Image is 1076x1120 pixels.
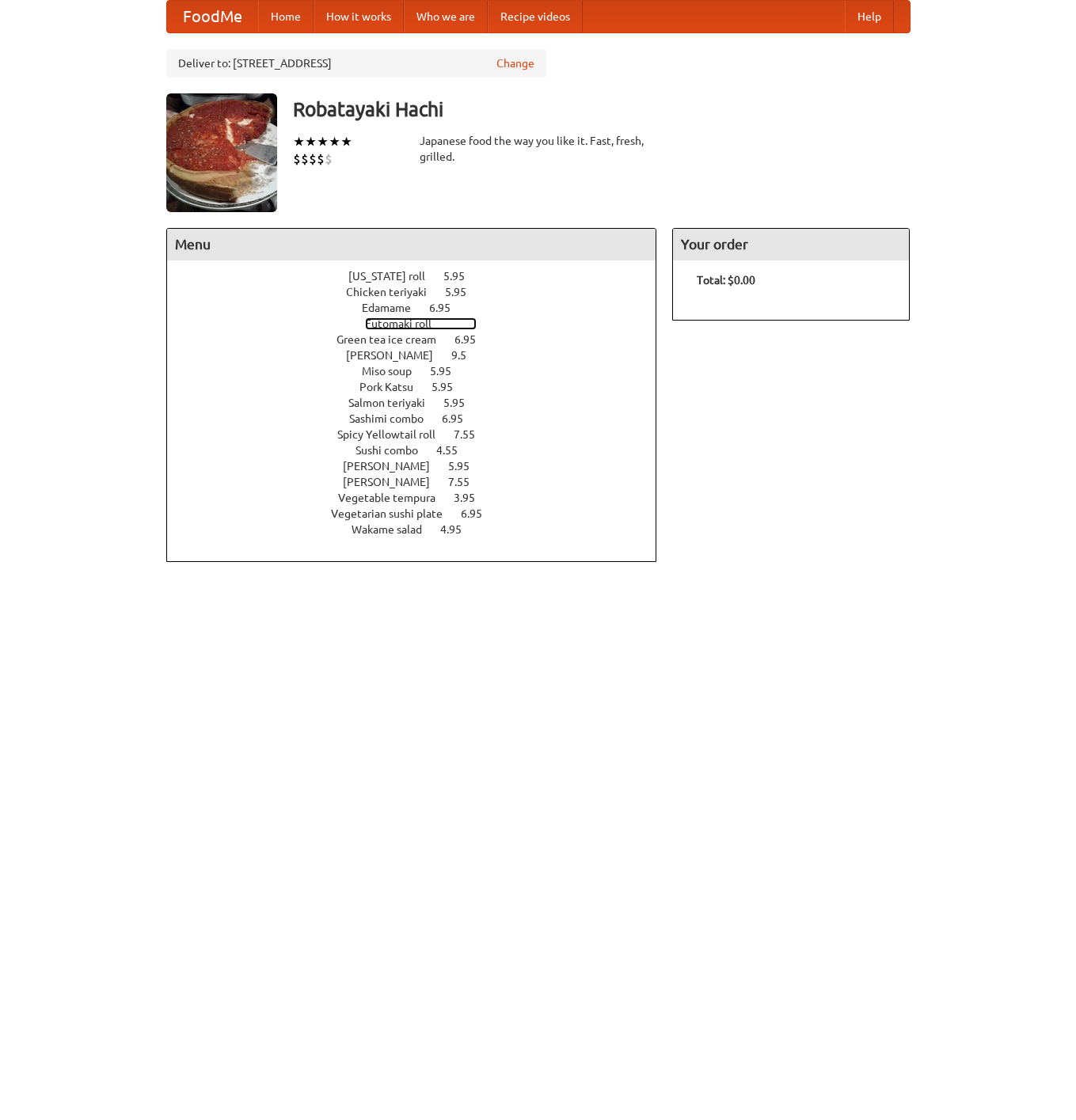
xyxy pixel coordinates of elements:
span: [PERSON_NAME] [343,460,446,473]
span: [PERSON_NAME] [343,476,446,488]
span: Edamame [362,302,427,314]
a: [PERSON_NAME] 7.55 [343,476,499,488]
a: Vegetable tempura 3.95 [338,492,504,504]
a: Spicy Yellowtail roll 7.55 [337,428,504,441]
span: 6.95 [429,302,466,314]
div: Deliver to: [STREET_ADDRESS] [166,49,546,78]
span: Pork Katsu [359,381,429,393]
span: 4.55 [436,444,473,457]
span: Futomaki roll [365,317,447,330]
a: [PERSON_NAME] 9.5 [346,349,496,362]
a: Sushi combo 4.55 [355,444,487,457]
h4: Your order [673,229,909,260]
span: [US_STATE] roll [348,270,441,283]
a: Vegetarian sushi plate 6.95 [331,507,511,520]
a: [US_STATE] roll 5.95 [348,270,494,283]
span: 5.95 [430,365,467,378]
span: 7.55 [448,476,485,488]
span: Vegetable tempura [338,492,451,504]
img: angular.jpg [166,93,277,212]
span: Miso soup [362,365,428,378]
span: 9.5 [451,349,482,362]
li: ★ [340,133,352,150]
li: $ [309,150,317,168]
span: 5.95 [443,397,481,409]
span: Salmon teriyaki [348,397,441,409]
li: ★ [329,133,340,150]
a: Miso soup 5.95 [362,365,481,378]
span: Chicken teriyaki [346,286,443,298]
span: Sushi combo [355,444,434,457]
a: Wakame salad 4.95 [352,523,491,536]
span: 4.95 [440,523,477,536]
a: Change [496,55,534,71]
a: [PERSON_NAME] 5.95 [343,460,499,473]
a: Edamame 6.95 [362,302,480,314]
a: Futomaki roll [365,317,477,330]
span: 6.95 [454,333,492,346]
li: ★ [293,133,305,150]
div: Japanese food the way you like it. Fast, fresh, grilled. [420,133,657,165]
a: How it works [314,1,404,32]
h4: Menu [167,229,656,260]
a: Help [845,1,894,32]
a: Pork Katsu 5.95 [359,381,482,393]
a: Green tea ice cream 6.95 [336,333,505,346]
a: Chicken teriyaki 5.95 [346,286,496,298]
span: Wakame salad [352,523,438,536]
a: Sashimi combo 6.95 [349,412,492,425]
span: Sashimi combo [349,412,439,425]
b: Total: $0.00 [697,274,755,287]
span: [PERSON_NAME] [346,349,449,362]
span: 3.95 [454,492,491,504]
span: 5.95 [432,381,469,393]
a: Salmon teriyaki 5.95 [348,397,494,409]
li: ★ [305,133,317,150]
a: FoodMe [167,1,258,32]
span: Vegetarian sushi plate [331,507,458,520]
a: Home [258,1,314,32]
span: 5.95 [448,460,485,473]
li: $ [293,150,301,168]
li: $ [301,150,309,168]
li: $ [325,150,333,168]
li: ★ [317,133,329,150]
a: Who we are [404,1,488,32]
span: 6.95 [461,507,498,520]
span: Spicy Yellowtail roll [337,428,451,441]
span: Green tea ice cream [336,333,452,346]
li: $ [317,150,325,168]
span: 7.55 [454,428,491,441]
span: 5.95 [443,270,481,283]
h3: Robatayaki Hachi [293,93,911,125]
span: 5.95 [445,286,482,298]
a: Recipe videos [488,1,583,32]
span: 6.95 [442,412,479,425]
